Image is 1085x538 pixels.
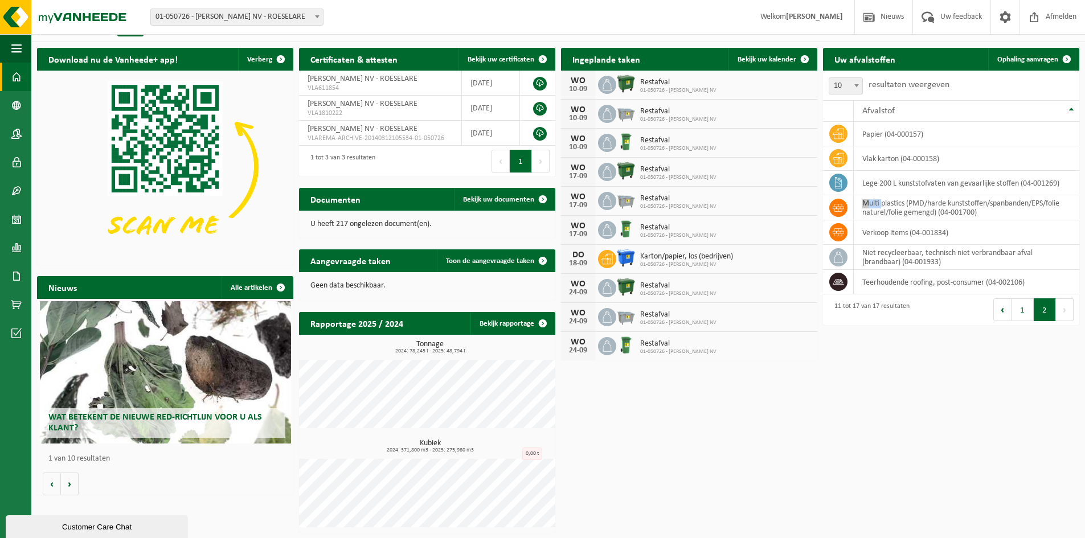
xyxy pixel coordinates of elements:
[640,223,716,232] span: Restafval
[640,174,716,181] span: 01-050726 - [PERSON_NAME] NV
[640,107,716,116] span: Restafval
[640,348,716,355] span: 01-050726 - [PERSON_NAME] NV
[786,13,843,21] strong: [PERSON_NAME]
[854,245,1079,270] td: niet recycleerbaar, technisch niet verbrandbaar afval (brandbaar) (04-001933)
[567,231,589,239] div: 17-09
[567,260,589,268] div: 18-09
[1034,298,1056,321] button: 2
[310,282,544,290] p: Geen data beschikbaar.
[305,447,555,453] span: 2024: 371,800 m3 - 2025: 275,980 m3
[616,248,636,268] img: WB-1100-HPE-BE-01
[640,232,716,239] span: 01-050726 - [PERSON_NAME] NV
[238,48,292,71] button: Verberg
[640,290,716,297] span: 01-050726 - [PERSON_NAME] NV
[462,71,520,96] td: [DATE]
[458,48,554,71] a: Bekijk uw certificaten
[854,122,1079,146] td: papier (04-000157)
[616,103,636,122] img: WB-2500-GAL-GY-01
[640,281,716,290] span: Restafval
[446,257,534,265] span: Toon de aangevraagde taken
[567,143,589,151] div: 10-09
[305,348,555,354] span: 2024: 78,245 t - 2025: 48,794 t
[48,455,288,463] p: 1 van 10 resultaten
[616,161,636,180] img: WB-1100-HPE-GN-01
[616,190,636,210] img: WB-2500-GAL-GY-01
[567,289,589,297] div: 24-09
[567,192,589,202] div: WO
[640,145,716,152] span: 01-050726 - [PERSON_NAME] NV
[567,85,589,93] div: 10-09
[862,106,895,116] span: Afvalstof
[567,338,589,347] div: WO
[1056,298,1074,321] button: Next
[640,136,716,145] span: Restafval
[567,202,589,210] div: 17-09
[993,298,1012,321] button: Previous
[6,513,190,538] iframe: chat widget
[308,75,417,83] span: [PERSON_NAME] NV - ROESELARE
[988,48,1078,71] a: Ophaling aanvragen
[470,312,554,335] a: Bekijk rapportage
[567,347,589,355] div: 24-09
[463,196,534,203] span: Bekijk uw documenten
[61,473,79,495] button: Volgende
[305,149,375,174] div: 1 tot 3 van 3 resultaten
[567,134,589,143] div: WO
[308,100,417,108] span: [PERSON_NAME] NV - ROESELARE
[616,306,636,326] img: WB-2500-GAL-GY-01
[854,171,1079,195] td: lege 200 L kunststofvaten van gevaarlijke stoffen (04-001269)
[37,71,293,263] img: Download de VHEPlus App
[640,203,716,210] span: 01-050726 - [PERSON_NAME] NV
[829,297,910,322] div: 11 tot 17 van 17 resultaten
[247,56,272,63] span: Verberg
[640,261,733,268] span: 01-050726 - [PERSON_NAME] NV
[308,84,453,93] span: VLA611854
[567,280,589,289] div: WO
[462,96,520,121] td: [DATE]
[299,312,415,334] h2: Rapportage 2025 / 2024
[522,447,542,460] div: 0,00 t
[308,109,453,118] span: VLA1810222
[310,220,544,228] p: U heeft 217 ongelezen document(en).
[616,132,636,151] img: WB-0240-HPE-GN-01
[492,150,510,173] button: Previous
[37,276,88,298] h2: Nieuws
[640,339,716,348] span: Restafval
[150,9,324,26] span: 01-050726 - STERCKX KAREL NV - ROESELARE
[616,277,636,297] img: WB-1100-HPE-GN-01
[567,114,589,122] div: 10-09
[567,250,589,260] div: DO
[829,77,863,95] span: 10
[40,301,291,443] a: Wat betekent de nieuwe RED-richtlijn voor u als klant?
[829,78,862,94] span: 10
[567,309,589,318] div: WO
[640,165,716,174] span: Restafval
[308,134,453,143] span: VLAREMA-ARCHIVE-20140312105534-01-050726
[561,48,652,70] h2: Ingeplande taken
[640,194,716,203] span: Restafval
[854,220,1079,245] td: verkoop items (04-001834)
[640,87,716,94] span: 01-050726 - [PERSON_NAME] NV
[37,48,189,70] h2: Download nu de Vanheede+ app!
[567,76,589,85] div: WO
[640,319,716,326] span: 01-050726 - [PERSON_NAME] NV
[728,48,816,71] a: Bekijk uw kalender
[299,48,409,70] h2: Certificaten & attesten
[532,150,550,173] button: Next
[640,252,733,261] span: Karton/papier, los (bedrijven)
[640,310,716,319] span: Restafval
[454,188,554,211] a: Bekijk uw documenten
[222,276,292,299] a: Alle artikelen
[854,270,1079,294] td: teerhoudende roofing, post-consumer (04-002106)
[305,440,555,453] h3: Kubiek
[567,318,589,326] div: 24-09
[567,221,589,231] div: WO
[462,121,520,146] td: [DATE]
[854,195,1079,220] td: multi plastics (PMD/harde kunststoffen/spanbanden/EPS/folie naturel/folie gemengd) (04-001700)
[567,105,589,114] div: WO
[869,80,949,89] label: resultaten weergeven
[616,219,636,239] img: WB-0240-HPE-GN-01
[48,413,262,433] span: Wat betekent de nieuwe RED-richtlijn voor u als klant?
[640,116,716,123] span: 01-050726 - [PERSON_NAME] NV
